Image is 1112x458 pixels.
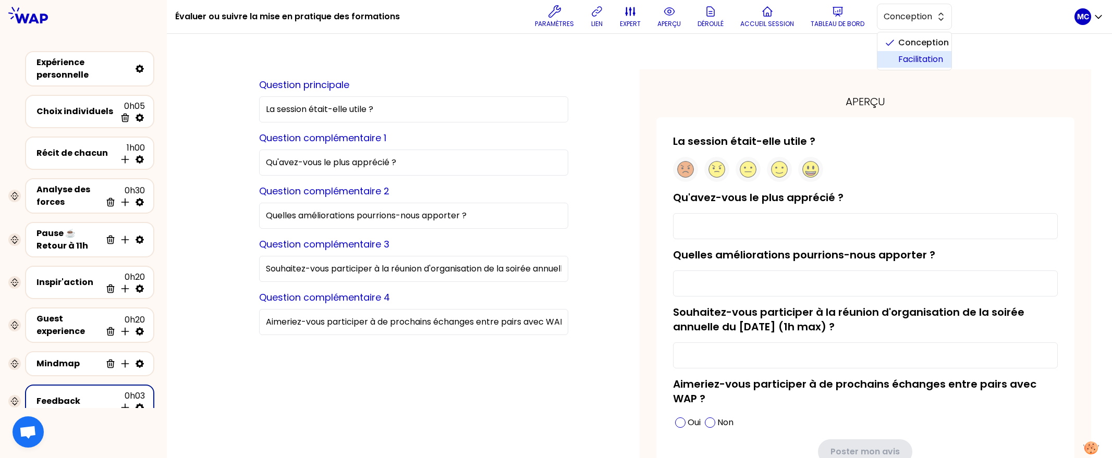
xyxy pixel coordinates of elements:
span: Conception [898,36,943,49]
button: Déroulé [693,1,728,32]
p: Déroulé [698,20,724,28]
div: Analyse des forces [36,183,101,208]
p: aperçu [657,20,681,28]
input: Souhaitez-vous reconduire l'expérience WAP ? [259,309,568,335]
div: aperçu [656,94,1075,109]
label: Question complémentaire 1 [259,131,386,144]
span: Conception [884,10,931,23]
p: Paramètres [535,20,574,28]
label: Aimeriez-vous participer à de prochains échanges entre pairs avec WAP ? [673,377,1036,406]
div: Expérience personnelle [36,56,130,81]
label: Qu'avez-vous le plus apprécié ? [673,190,844,205]
div: Récit de chacun [36,147,116,159]
label: Question complémentaire 2 [259,184,389,197]
button: expert [616,1,645,32]
label: Question complémentaire 4 [259,291,390,304]
div: Feedback [36,395,116,407]
div: 0h30 [101,184,145,207]
div: 0h20 [101,271,145,294]
button: MC [1074,8,1104,25]
label: Question principale [259,78,349,91]
div: Inspir'action [36,276,101,289]
div: Pause ☕️ Retour à 11h [36,227,101,252]
div: 0h03 [116,390,145,413]
p: Tableau de bord [811,20,864,28]
div: 0h20 [101,314,145,337]
p: MC [1077,11,1089,22]
button: aperçu [653,1,685,32]
label: La session était-elle utile ? [673,134,815,148]
div: 0h05 [116,100,145,123]
label: Question complémentaire 3 [259,238,389,251]
p: Non [717,416,734,429]
span: Facilitation [898,53,943,66]
div: Ouvrir le chat [13,416,44,448]
div: Mindmap [36,357,101,370]
button: Conception [877,4,952,30]
button: Accueil session [736,1,798,32]
p: Accueil session [740,20,794,28]
input: La formation était utile ? [259,96,568,122]
p: expert [620,20,641,28]
div: Choix individuels [36,105,116,118]
div: 1h00 [116,142,145,165]
p: lien [591,20,603,28]
label: Souhaitez-vous participer à la réunion d'organisation de la soirée annuelle du [DATE] (1h max) ? [673,305,1024,334]
div: Guest experience [36,313,101,338]
label: Quelles améliorations pourrions-nous apporter ? [673,247,935,262]
ul: Conception [877,32,952,70]
p: Oui [688,416,701,429]
button: Paramètres [531,1,578,32]
button: Tableau de bord [806,1,869,32]
button: lien [586,1,607,32]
